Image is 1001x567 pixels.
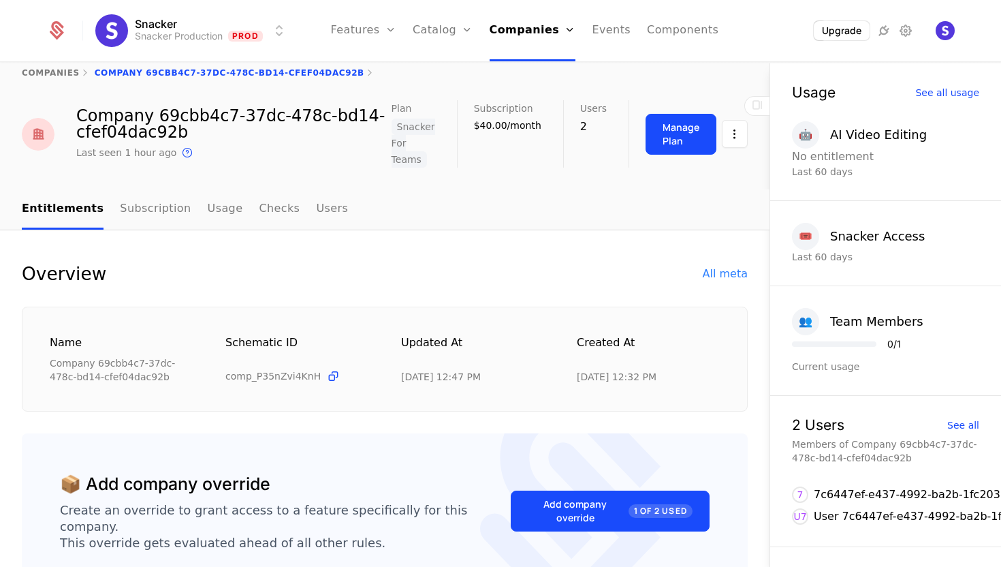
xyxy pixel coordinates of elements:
[830,125,927,144] div: AI Video Editing
[792,223,819,250] div: 🎟️
[76,108,392,140] div: Company 69cbb4c7-37dc-478c-bd14-cfef04dac92b
[22,189,348,230] ul: Choose Sub Page
[528,497,693,525] div: Add company override
[474,104,533,113] span: Subscription
[316,189,348,230] a: Users
[936,21,955,40] img: Shelby Stephens
[947,420,979,430] div: See all
[50,356,193,384] div: Company 69cbb4c7-37dc-478c-bd14-cfef04dac92b
[401,335,544,365] div: Updated at
[703,266,748,282] div: All meta
[22,68,80,78] a: companies
[392,119,435,168] span: Snacker For Teams
[792,360,979,373] div: Current usage
[646,114,716,155] button: Manage Plan
[792,121,819,149] div: 🤖
[135,18,177,29] span: Snacker
[76,146,176,159] div: Last seen 1 hour ago
[22,118,54,151] img: red.png
[392,104,412,113] span: Plan
[135,29,223,43] div: Snacker Production
[792,150,874,163] span: No entitlement
[99,16,287,46] button: Select environment
[897,22,914,39] a: Settings
[830,227,925,246] div: Snacker Access
[792,308,923,335] button: 👥Team Members
[228,31,263,42] span: Prod
[887,339,901,349] div: 0 / 1
[936,21,955,40] button: Open user button
[580,119,607,135] div: 2
[22,263,106,285] div: Overview
[814,21,870,40] button: Upgrade
[792,85,836,99] div: Usage
[792,121,927,149] button: 🤖AI Video Editing
[577,335,720,365] div: Created at
[225,369,321,383] span: comp_P35nZvi4KnH
[830,312,923,331] div: Team Members
[792,250,979,264] div: Last 60 days
[792,418,844,432] div: 2 Users
[577,370,656,384] div: 10/8/25, 12:32 PM
[792,438,979,465] div: Members of Company 69cbb4c7-37dc-478c-bd14-cfef04dac92b
[629,504,693,518] span: 1 of 2 Used
[401,370,481,384] div: 10/8/25, 12:47 PM
[792,308,819,335] div: 👥
[792,508,808,525] div: U7
[511,491,710,532] button: Add company override1 of 2 Used
[259,189,300,230] a: Checks
[60,502,511,551] div: Create an override to grant access to a feature specifically for this company. This override gets...
[208,189,243,230] a: Usage
[792,487,808,503] div: 7
[722,114,748,155] button: Select action
[792,165,979,179] div: Last 60 days
[22,189,104,230] a: Entitlements
[225,335,368,364] div: Schematic ID
[120,189,191,230] a: Subscription
[792,223,925,250] button: 🎟️Snacker Access
[474,119,541,132] div: $40.00/month
[876,22,892,39] a: Integrations
[22,189,748,230] nav: Main
[60,472,270,497] div: 📦 Add company override
[663,121,699,148] div: Manage Plan
[95,14,128,47] img: Snacker
[915,88,979,97] div: See all usage
[580,104,607,113] span: Users
[50,335,193,351] div: Name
